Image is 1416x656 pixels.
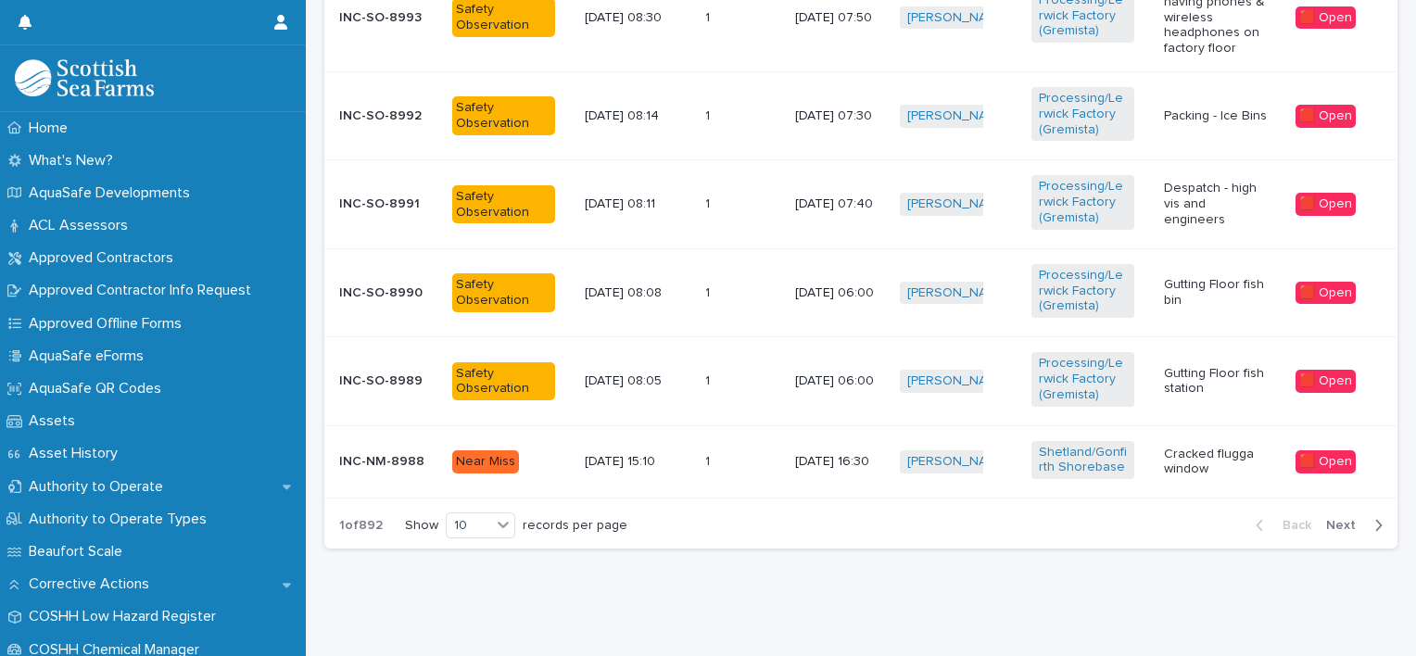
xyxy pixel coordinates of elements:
[1296,370,1356,393] div: 🟥 Open
[1164,277,1267,309] p: Gutting Floor fish bin
[21,380,176,397] p: AquaSafe QR Codes
[907,454,1008,470] a: [PERSON_NAME]
[21,347,158,365] p: AquaSafe eForms
[523,518,627,534] p: records per page
[339,454,437,470] p: INC-NM-8988
[1164,447,1267,478] p: Cracked flugga window
[585,285,688,301] p: [DATE] 08:08
[705,282,714,301] p: 1
[21,543,137,561] p: Beaufort Scale
[324,425,1397,498] tr: INC-NM-8988Near Miss[DATE] 15:1011 [DATE] 16:30[PERSON_NAME] Shetland/Gonfirth Shorebase Cracked ...
[21,445,133,462] p: Asset History
[1039,356,1127,402] a: Processing/Lerwick Factory (Gremista)
[452,362,555,401] div: Safety Observation
[452,185,555,224] div: Safety Observation
[1296,193,1356,216] div: 🟥 Open
[21,120,82,137] p: Home
[21,511,221,528] p: Authority to Operate Types
[1296,6,1356,30] div: 🟥 Open
[21,282,266,299] p: Approved Contractor Info Request
[705,105,714,124] p: 1
[21,575,164,593] p: Corrective Actions
[15,59,154,96] img: bPIBxiqnSb2ggTQWdOVV
[795,454,885,470] p: [DATE] 16:30
[705,6,714,26] p: 1
[585,10,688,26] p: [DATE] 08:30
[795,285,885,301] p: [DATE] 06:00
[1241,517,1319,534] button: Back
[339,108,437,124] p: INC-SO-8992
[324,71,1397,159] tr: INC-SO-8992Safety Observation[DATE] 08:1411 [DATE] 07:30[PERSON_NAME] Processing/Lerwick Factory ...
[21,152,128,170] p: What's New?
[705,370,714,389] p: 1
[795,10,885,26] p: [DATE] 07:50
[1271,519,1311,532] span: Back
[1039,179,1127,225] a: Processing/Lerwick Factory (Gremista)
[21,412,90,430] p: Assets
[1319,517,1397,534] button: Next
[452,96,555,135] div: Safety Observation
[405,518,438,534] p: Show
[795,108,885,124] p: [DATE] 07:30
[21,608,231,625] p: COSHH Low Hazard Register
[452,273,555,312] div: Safety Observation
[21,184,205,202] p: AquaSafe Developments
[21,249,188,267] p: Approved Contractors
[339,285,437,301] p: INC-SO-8990
[907,373,1008,389] a: [PERSON_NAME]
[324,248,1397,336] tr: INC-SO-8990Safety Observation[DATE] 08:0811 [DATE] 06:00[PERSON_NAME] Processing/Lerwick Factory ...
[585,454,688,470] p: [DATE] 15:10
[907,108,1008,124] a: [PERSON_NAME]
[1039,268,1127,314] a: Processing/Lerwick Factory (Gremista)
[447,516,491,536] div: 10
[1164,181,1267,227] p: Despatch - high vis and engineers
[1039,445,1127,476] a: Shetland/Gonfirth Shorebase
[585,373,688,389] p: [DATE] 08:05
[1164,366,1267,397] p: Gutting Floor fish station
[1296,105,1356,128] div: 🟥 Open
[339,10,437,26] p: INC-SO-8993
[339,196,437,212] p: INC-SO-8991
[907,285,1008,301] a: [PERSON_NAME]
[795,196,885,212] p: [DATE] 07:40
[21,315,196,333] p: Approved Offline Forms
[324,337,1397,425] tr: INC-SO-8989Safety Observation[DATE] 08:0511 [DATE] 06:00[PERSON_NAME] Processing/Lerwick Factory ...
[21,478,178,496] p: Authority to Operate
[795,373,885,389] p: [DATE] 06:00
[907,196,1008,212] a: [PERSON_NAME]
[324,160,1397,248] tr: INC-SO-8991Safety Observation[DATE] 08:1111 [DATE] 07:40[PERSON_NAME] Processing/Lerwick Factory ...
[1326,519,1367,532] span: Next
[705,450,714,470] p: 1
[452,450,519,473] div: Near Miss
[1039,91,1127,137] a: Processing/Lerwick Factory (Gremista)
[1296,450,1356,473] div: 🟥 Open
[907,10,1008,26] a: [PERSON_NAME]
[339,373,437,389] p: INC-SO-8989
[324,503,398,549] p: 1 of 892
[585,196,688,212] p: [DATE] 08:11
[1296,282,1356,305] div: 🟥 Open
[21,217,143,234] p: ACL Assessors
[585,108,688,124] p: [DATE] 08:14
[1164,108,1267,124] p: Packing - Ice Bins
[705,193,714,212] p: 1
